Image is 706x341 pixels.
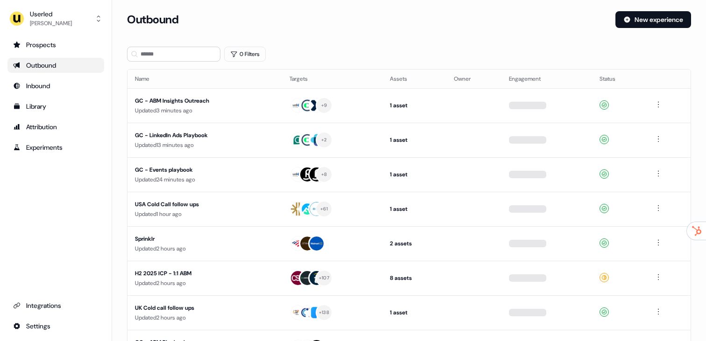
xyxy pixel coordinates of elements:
a: Go to outbound experience [7,58,104,73]
div: Inbound [13,81,99,90]
div: Prospects [13,40,99,49]
div: 1 asset [390,135,439,145]
div: Attribution [13,122,99,132]
div: Outbound [13,61,99,70]
div: Updated 1 hour ago [135,209,275,219]
th: Assets [382,70,446,88]
div: Library [13,102,99,111]
a: Go to attribution [7,119,104,134]
div: 1 asset [390,308,439,317]
div: + 8 [321,170,327,179]
div: 2 assets [390,239,439,248]
div: Integrations [13,301,99,310]
div: + 107 [319,274,329,282]
a: Go to integrations [7,298,104,313]
div: Updated 2 hours ago [135,313,275,322]
div: 8 assets [390,273,439,283]
div: 1 asset [390,101,439,110]
button: Userled[PERSON_NAME] [7,7,104,30]
div: Updated 13 minutes ago [135,140,275,150]
div: Updated 24 minutes ago [135,175,275,184]
div: + 138 [319,308,329,317]
a: Go to experiments [7,140,104,155]
div: 1 asset [390,170,439,179]
div: Updated 2 hours ago [135,244,275,253]
div: Userled [30,9,72,19]
button: 0 Filters [224,47,266,62]
div: [PERSON_NAME] [30,19,72,28]
div: USA Cold Call follow ups [135,200,275,209]
button: New experience [615,11,691,28]
div: H2 2025 ICP - 1:1 ABM [135,269,275,278]
div: GC - ABM Insights Outreach [135,96,275,105]
div: 1 asset [390,204,439,214]
div: UK Cold call follow ups [135,303,275,313]
th: Engagement [501,70,592,88]
div: Experiments [13,143,99,152]
th: Owner [446,70,501,88]
div: Sprinklr [135,234,275,244]
a: Go to Inbound [7,78,104,93]
th: Targets [282,70,382,88]
h3: Outbound [127,13,178,27]
div: Updated 2 hours ago [135,278,275,288]
div: Settings [13,321,99,331]
div: Updated 3 minutes ago [135,106,275,115]
a: Go to prospects [7,37,104,52]
th: Status [592,70,645,88]
a: Go to integrations [7,319,104,334]
div: GC - Events playbook [135,165,275,174]
th: Name [127,70,282,88]
div: GC - LinkedIn Ads Playbook [135,131,275,140]
div: + 9 [321,101,327,110]
div: + 2 [321,136,327,144]
a: Go to templates [7,99,104,114]
div: + 61 [320,205,328,213]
